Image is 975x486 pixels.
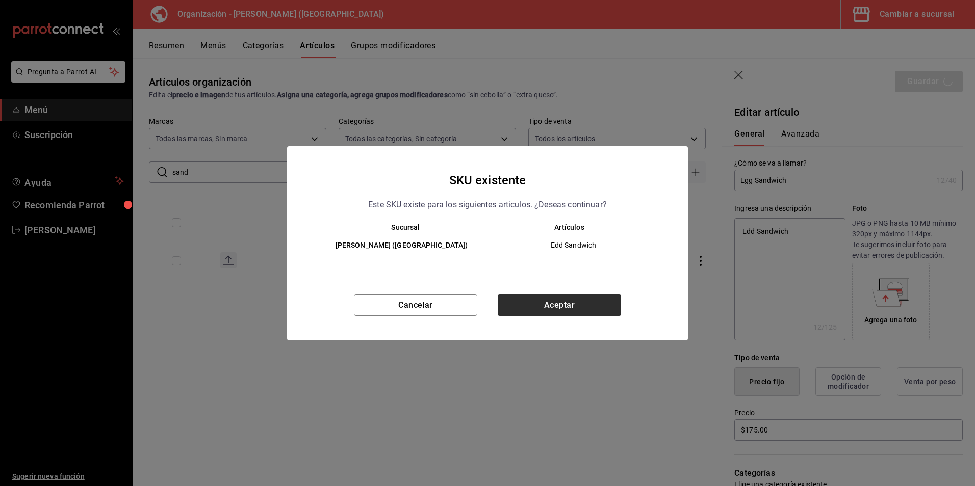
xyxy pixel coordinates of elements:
th: Artículos [487,223,668,231]
button: Aceptar [498,294,621,316]
h6: [PERSON_NAME] ([GEOGRAPHIC_DATA]) [324,240,479,251]
p: Este SKU existe para los siguientes articulos. ¿Deseas continuar? [368,198,607,211]
span: Edd Sandwich [496,240,651,250]
h4: SKU existente [449,171,526,190]
button: Cancelar [354,294,477,316]
th: Sucursal [307,223,487,231]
